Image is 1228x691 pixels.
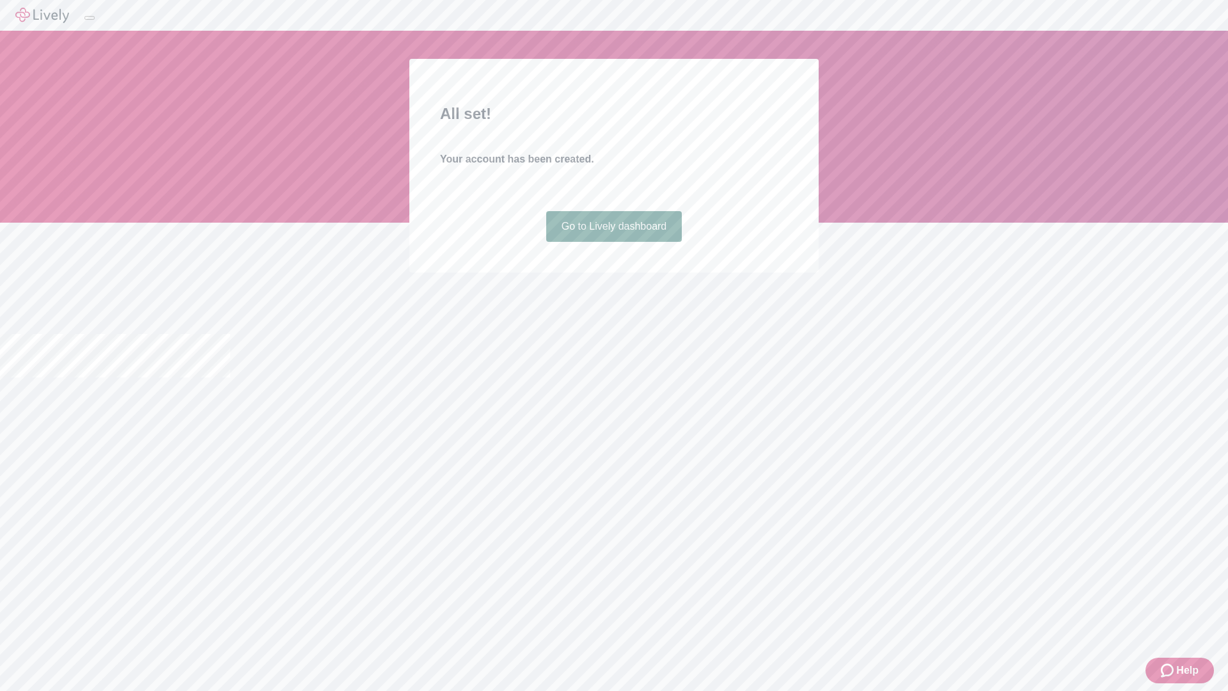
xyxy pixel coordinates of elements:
[440,102,788,125] h2: All set!
[84,16,95,20] button: Log out
[1161,663,1176,678] svg: Zendesk support icon
[440,152,788,167] h4: Your account has been created.
[15,8,69,23] img: Lively
[546,211,682,242] a: Go to Lively dashboard
[1176,663,1199,678] span: Help
[1145,658,1214,683] button: Zendesk support iconHelp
